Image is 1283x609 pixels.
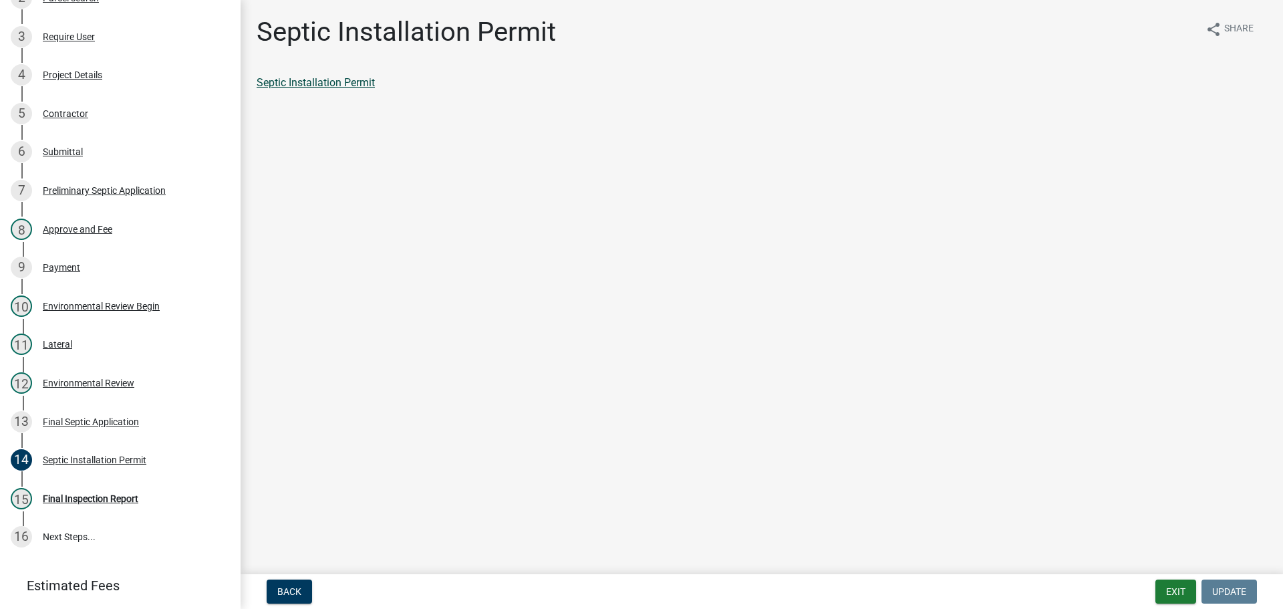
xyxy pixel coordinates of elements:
[43,109,88,118] div: Contractor
[11,334,32,355] div: 11
[11,449,32,471] div: 14
[1201,580,1257,604] button: Update
[11,411,32,433] div: 13
[43,340,72,349] div: Lateral
[11,64,32,86] div: 4
[43,494,138,503] div: Final Inspection Report
[11,103,32,124] div: 5
[11,257,32,278] div: 9
[11,572,219,599] a: Estimated Fees
[43,70,102,80] div: Project Details
[43,378,134,388] div: Environmental Review
[11,488,32,509] div: 15
[43,455,146,465] div: Septic Installation Permit
[267,580,312,604] button: Back
[11,26,32,47] div: 3
[43,301,160,311] div: Environmental Review Begin
[43,225,112,234] div: Approve and Fee
[11,372,32,394] div: 12
[1155,580,1196,604] button: Exit
[11,219,32,240] div: 8
[257,16,556,48] h1: Septic Installation Permit
[257,76,375,89] a: Septic Installation Permit
[1212,586,1246,597] span: Update
[11,295,32,317] div: 10
[43,32,95,41] div: Require User
[43,186,166,195] div: Preliminary Septic Application
[1205,21,1222,37] i: share
[1195,16,1264,42] button: shareShare
[43,417,139,427] div: Final Septic Application
[11,180,32,201] div: 7
[11,526,32,547] div: 16
[43,147,83,156] div: Submittal
[1224,21,1254,37] span: Share
[43,263,80,272] div: Payment
[11,141,32,162] div: 6
[277,586,301,597] span: Back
